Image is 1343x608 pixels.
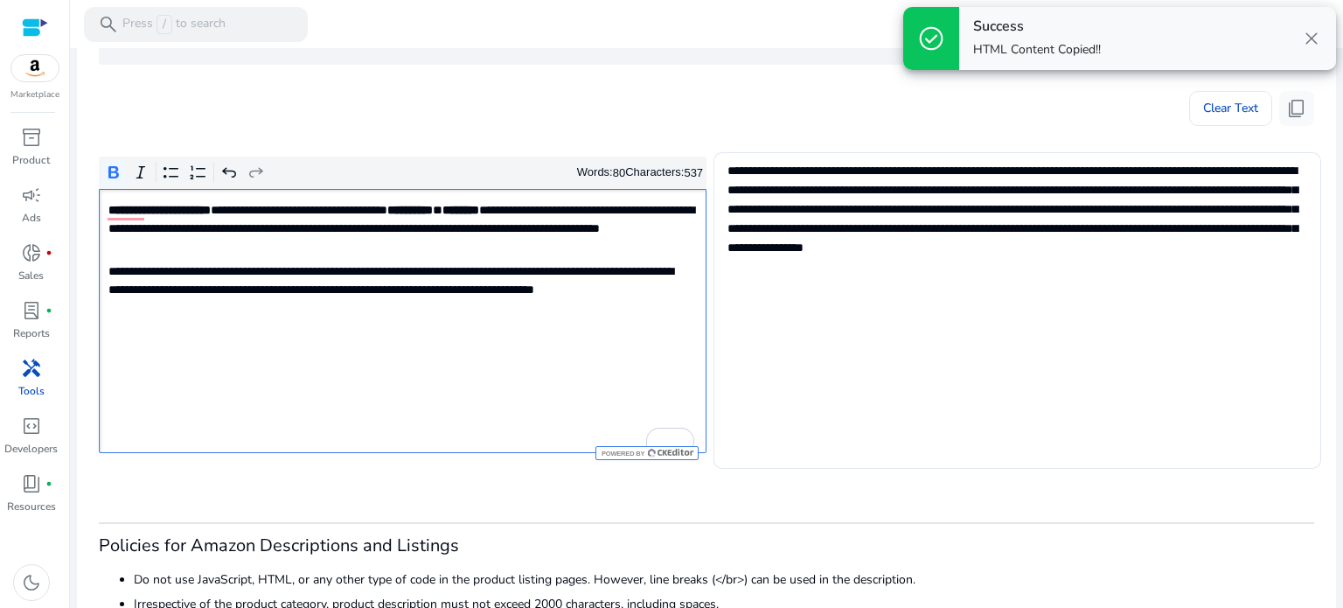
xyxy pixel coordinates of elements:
[10,88,59,101] p: Marketplace
[18,268,44,283] p: Sales
[22,210,41,226] p: Ads
[13,325,50,341] p: Reports
[1301,28,1322,49] span: close
[134,570,1314,589] li: Do not use JavaScript, HTML, or any other type of code in the product listing pages. However, lin...
[21,416,42,437] span: code_blocks
[98,14,119,35] span: search
[600,450,644,458] span: Powered by
[1203,91,1258,126] span: Clear Text
[4,441,58,457] p: Developers
[7,499,56,514] p: Resources
[21,185,42,206] span: campaign
[99,157,706,190] div: Editor toolbar
[973,18,1101,35] h4: Success
[973,41,1101,59] p: HTML Content Copied!!
[1189,91,1272,126] button: Clear Text
[45,307,52,314] span: fiber_manual_record
[21,127,42,148] span: inventory_2
[1279,91,1314,126] button: content_copy
[917,24,945,52] span: check_circle
[122,15,226,34] p: Press to search
[1286,98,1307,119] span: content_copy
[684,166,703,179] label: 537
[45,480,52,487] span: fiber_manual_record
[12,152,50,168] p: Product
[21,572,42,593] span: dark_mode
[21,242,42,263] span: donut_small
[157,15,172,34] span: /
[11,55,59,81] img: amazon.svg
[45,249,52,256] span: fiber_manual_record
[18,383,45,399] p: Tools
[99,189,706,453] div: Rich Text Editor. Editing area: main. Press Alt+0 for help.
[21,473,42,494] span: book_4
[21,300,42,321] span: lab_profile
[613,166,625,179] label: 80
[99,535,1314,556] h3: Policies for Amazon Descriptions and Listings
[21,358,42,379] span: handyman
[577,162,703,184] div: Words: Characters:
